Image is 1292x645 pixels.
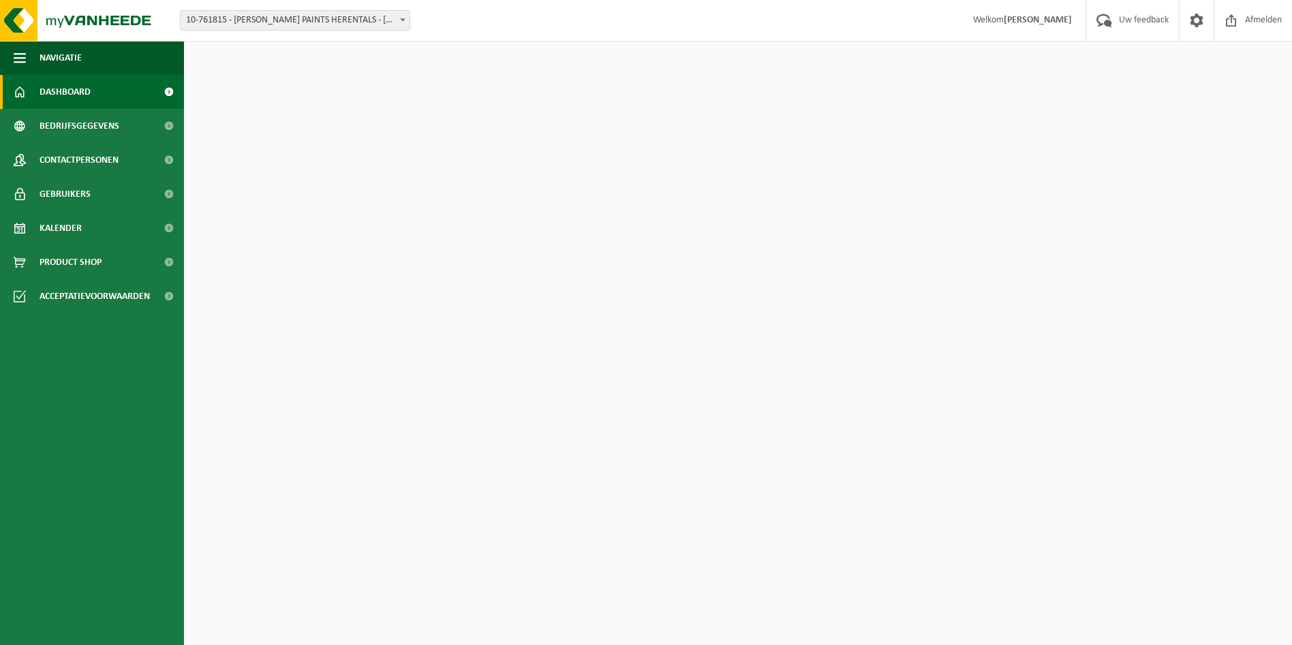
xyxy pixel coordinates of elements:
[40,211,82,245] span: Kalender
[40,245,102,279] span: Product Shop
[40,143,119,177] span: Contactpersonen
[40,279,150,313] span: Acceptatievoorwaarden
[1004,15,1072,25] strong: [PERSON_NAME]
[40,109,119,143] span: Bedrijfsgegevens
[40,41,82,75] span: Navigatie
[180,10,410,31] span: 10-761815 - THIRY PAINTS HERENTALS - HERENTALS
[40,75,91,109] span: Dashboard
[40,177,91,211] span: Gebruikers
[181,11,410,30] span: 10-761815 - THIRY PAINTS HERENTALS - HERENTALS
